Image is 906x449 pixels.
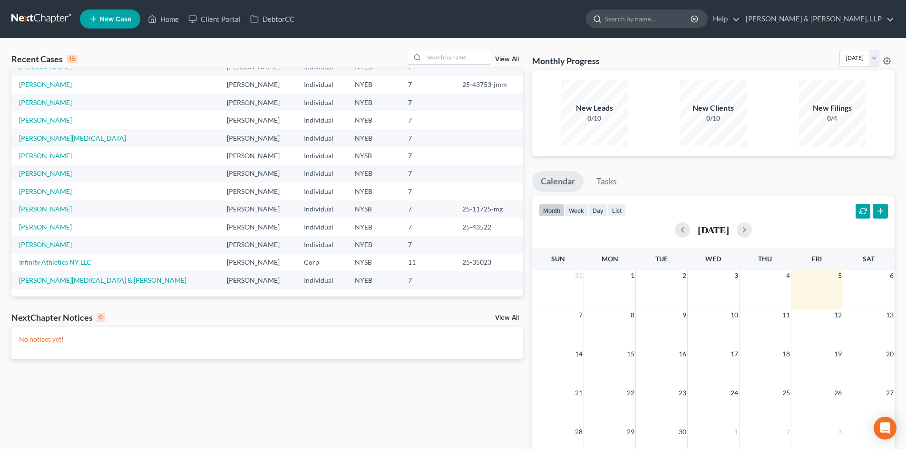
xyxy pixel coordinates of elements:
[455,254,523,271] td: 25-35023
[219,165,297,182] td: [PERSON_NAME]
[799,114,866,123] div: 0/4
[400,236,455,253] td: 7
[219,147,297,164] td: [PERSON_NAME]
[296,111,347,129] td: Individual
[455,201,523,218] td: 25-11725-mg
[730,309,739,321] span: 10
[296,147,347,164] td: Individual
[495,56,519,63] a: View All
[630,270,635,281] span: 1
[678,426,687,438] span: 30
[296,129,347,147] td: Individual
[400,218,455,236] td: 7
[219,201,297,218] td: [PERSON_NAME]
[863,255,875,263] span: Sat
[455,218,523,236] td: 25-43522
[532,171,584,192] a: Calendar
[837,270,843,281] span: 5
[698,225,729,235] h2: [DATE]
[889,270,895,281] span: 6
[708,10,740,28] a: Help
[99,16,131,23] span: New Case
[630,309,635,321] span: 8
[19,80,72,88] a: [PERSON_NAME]
[19,258,91,266] a: Infinity Athletics NY LLC
[19,152,72,160] a: [PERSON_NAME]
[184,10,245,28] a: Client Portal
[296,254,347,271] td: Corp
[219,129,297,147] td: [PERSON_NAME]
[347,129,400,147] td: NYEB
[655,255,668,263] span: Tue
[455,76,523,94] td: 25-43753-jmm
[347,147,400,164] td: NYSB
[19,205,72,213] a: [PERSON_NAME]
[608,204,626,217] button: list
[11,312,105,323] div: NextChapter Notices
[539,204,565,217] button: month
[733,426,739,438] span: 1
[19,223,72,231] a: [PERSON_NAME]
[574,270,584,281] span: 31
[885,387,895,399] span: 27
[400,111,455,129] td: 7
[495,315,519,321] a: View All
[347,271,400,289] td: NYEB
[296,218,347,236] td: Individual
[347,218,400,236] td: NYEB
[400,271,455,289] td: 7
[219,236,297,253] td: [PERSON_NAME]
[733,270,739,281] span: 3
[219,111,297,129] td: [PERSON_NAME]
[347,94,400,111] td: NYEB
[605,10,692,28] input: Search by name...
[347,182,400,200] td: NYEB
[400,94,455,111] td: 7
[219,218,297,236] td: [PERSON_NAME]
[19,187,72,195] a: [PERSON_NAME]
[602,255,618,263] span: Mon
[885,348,895,360] span: 20
[219,254,297,271] td: [PERSON_NAME]
[837,426,843,438] span: 3
[219,94,297,111] td: [PERSON_NAME]
[678,348,687,360] span: 16
[424,50,491,64] input: Search by name...
[682,309,687,321] span: 9
[219,182,297,200] td: [PERSON_NAME]
[730,348,739,360] span: 17
[705,255,721,263] span: Wed
[799,103,866,114] div: New Filings
[626,348,635,360] span: 15
[781,387,791,399] span: 25
[219,271,297,289] td: [PERSON_NAME]
[219,76,297,94] td: [PERSON_NAME]
[19,98,72,106] a: [PERSON_NAME]
[19,276,186,284] a: [PERSON_NAME][MEDICAL_DATA] & [PERSON_NAME]
[532,55,600,67] h3: Monthly Progress
[400,165,455,182] td: 7
[680,103,747,114] div: New Clients
[296,236,347,253] td: Individual
[781,309,791,321] span: 11
[561,103,628,114] div: New Leads
[296,182,347,200] td: Individual
[347,201,400,218] td: NYSB
[296,76,347,94] td: Individual
[400,254,455,271] td: 11
[97,313,105,322] div: 0
[812,255,822,263] span: Fri
[347,254,400,271] td: NYSB
[574,387,584,399] span: 21
[400,201,455,218] td: 7
[296,94,347,111] td: Individual
[296,201,347,218] td: Individual
[565,204,588,217] button: week
[245,10,299,28] a: DebtorCC
[885,309,895,321] span: 13
[833,348,843,360] span: 19
[19,116,72,124] a: [PERSON_NAME]
[574,348,584,360] span: 14
[833,309,843,321] span: 12
[626,387,635,399] span: 22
